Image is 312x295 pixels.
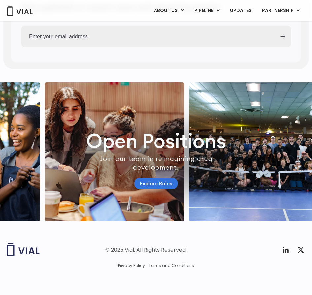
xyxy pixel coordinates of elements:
[257,5,305,16] a: PARTNERSHIPMenu Toggle
[118,263,145,269] a: Privacy Policy
[149,263,194,269] a: Terms and Conditions
[280,34,285,39] input: Submit
[149,5,189,16] a: ABOUT USMenu Toggle
[225,5,257,16] a: UPDATES
[105,246,186,254] div: © 2025 Vial. All Rights Reserved
[21,26,274,47] input: Enter your email address
[7,243,40,256] img: Vial logo wih "Vial" spelled out
[45,82,184,221] div: 2 / 7
[134,178,178,189] a: Explore Roles
[189,5,225,16] a: PIPELINEMenu Toggle
[7,6,33,16] img: Vial Logo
